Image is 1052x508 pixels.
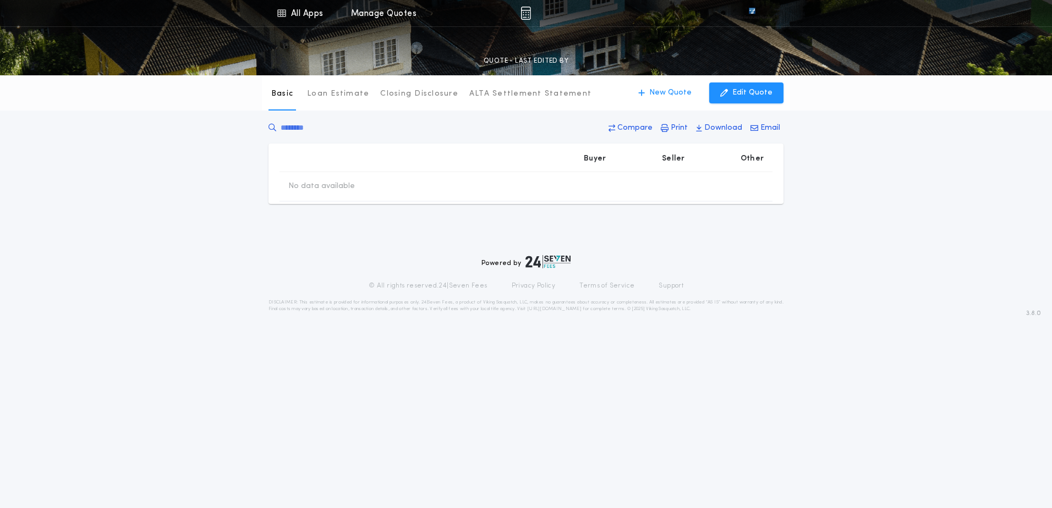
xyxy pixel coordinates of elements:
[481,255,571,268] div: Powered by
[469,89,591,100] p: ALTA Settlement Statement
[741,153,764,164] p: Other
[269,299,783,312] p: DISCLAIMER: This estimate is provided for informational purposes only. 24|Seven Fees, a product o...
[729,8,775,19] img: vs-icon
[693,118,746,138] button: Download
[617,123,653,134] p: Compare
[307,89,369,100] p: Loan Estimate
[1026,308,1041,318] span: 3.8.0
[709,82,783,103] button: Edit Quote
[369,281,487,290] p: © All rights reserved. 24|Seven Fees
[704,123,742,134] p: Download
[657,118,691,138] button: Print
[605,118,656,138] button: Compare
[520,7,531,20] img: img
[732,87,772,98] p: Edit Quote
[584,153,606,164] p: Buyer
[760,123,780,134] p: Email
[579,281,634,290] a: Terms of Service
[627,82,703,103] button: New Quote
[671,123,688,134] p: Print
[662,153,685,164] p: Seller
[484,56,568,67] p: QUOTE - LAST EDITED BY
[527,307,582,311] a: [URL][DOMAIN_NAME]
[659,281,683,290] a: Support
[525,255,571,268] img: logo
[512,281,556,290] a: Privacy Policy
[380,89,458,100] p: Closing Disclosure
[649,87,692,98] p: New Quote
[280,172,364,201] td: No data available
[271,89,293,100] p: Basic
[747,118,783,138] button: Email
